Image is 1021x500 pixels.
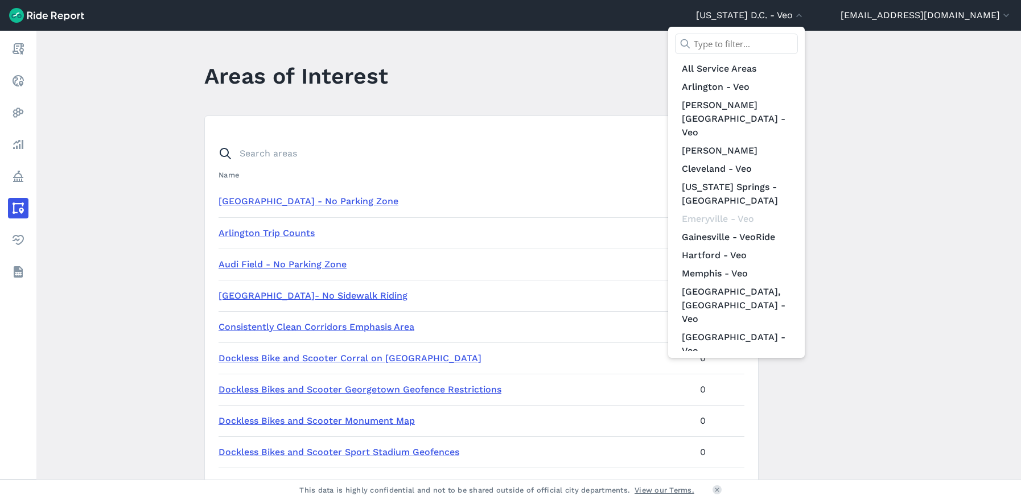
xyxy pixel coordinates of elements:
a: All Service Areas [675,60,798,78]
div: Emeryville - Veo [675,210,798,228]
a: Cleveland - Veo [675,160,798,178]
input: Type to filter... [675,34,798,54]
a: [PERSON_NAME] [675,142,798,160]
a: [GEOGRAPHIC_DATA] - Veo [675,328,798,360]
a: Arlington - Veo [675,78,798,96]
a: Memphis - Veo [675,265,798,283]
a: [PERSON_NAME][GEOGRAPHIC_DATA] - Veo [675,96,798,142]
a: [US_STATE] Springs - [GEOGRAPHIC_DATA] [675,178,798,210]
a: Hartford - Veo [675,246,798,265]
a: [GEOGRAPHIC_DATA], [GEOGRAPHIC_DATA] - Veo [675,283,798,328]
a: Gainesville - VeoRide [675,228,798,246]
